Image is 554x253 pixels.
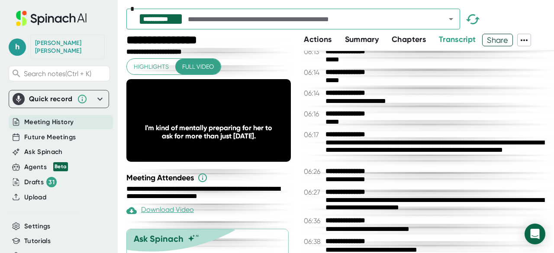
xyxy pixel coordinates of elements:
[24,192,46,202] button: Upload
[24,236,51,246] button: Tutorials
[304,167,323,176] span: 06:26
[304,89,323,97] span: 06:14
[9,38,26,56] span: h
[304,34,332,45] button: Actions
[445,13,457,25] button: Open
[127,59,176,75] button: Highlights
[24,70,91,78] span: Search notes (Ctrl + K)
[304,68,323,77] span: 06:14
[175,59,221,75] button: Full video
[13,90,105,108] div: Quick record
[439,35,476,44] span: Transcript
[304,131,323,139] span: 06:17
[304,188,323,196] span: 06:27
[392,35,426,44] span: Chapters
[24,221,51,231] button: Settings
[126,205,194,216] div: Download Video
[345,34,379,45] button: Summary
[24,117,74,127] button: Meeting History
[304,110,323,118] span: 06:16
[24,177,57,187] div: Drafts
[134,61,169,72] span: Highlights
[24,147,63,157] button: Ask Spinach
[345,35,379,44] span: Summary
[304,217,323,225] span: 06:36
[182,61,214,72] span: Full video
[304,35,332,44] span: Actions
[392,34,426,45] button: Chapters
[439,34,476,45] button: Transcript
[24,132,76,142] button: Future Meetings
[29,95,73,103] div: Quick record
[304,237,323,246] span: 06:38
[143,124,274,140] div: I'm kind of mentally preparing for her to ask for more than just [DATE].
[126,173,293,183] div: Meeting Attendees
[304,48,323,56] span: 06:13
[483,32,512,48] span: Share
[46,177,57,187] div: 31
[482,34,513,46] button: Share
[525,224,545,244] div: Open Intercom Messenger
[24,162,68,172] button: Agents Beta
[24,162,68,172] div: Agents
[24,177,57,187] button: Drafts 31
[35,39,100,54] div: Helen Hanna
[134,234,184,244] div: Ask Spinach
[53,162,68,171] div: Beta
